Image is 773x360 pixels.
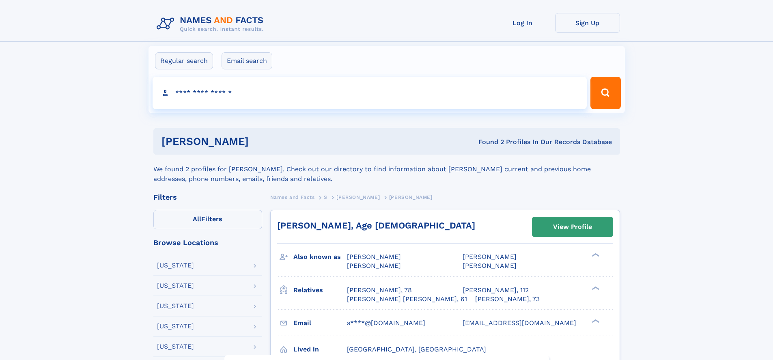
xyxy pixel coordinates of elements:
[463,253,517,261] span: [PERSON_NAME]
[336,194,380,200] span: [PERSON_NAME]
[157,262,194,269] div: [US_STATE]
[590,318,600,323] div: ❯
[270,192,315,202] a: Names and Facts
[153,239,262,246] div: Browse Locations
[336,192,380,202] a: [PERSON_NAME]
[155,52,213,69] label: Regular search
[324,192,327,202] a: S
[153,194,262,201] div: Filters
[555,13,620,33] a: Sign Up
[347,345,486,353] span: [GEOGRAPHIC_DATA], [GEOGRAPHIC_DATA]
[347,286,412,295] a: [PERSON_NAME], 78
[157,303,194,309] div: [US_STATE]
[389,194,433,200] span: [PERSON_NAME]
[463,319,576,327] span: [EMAIL_ADDRESS][DOMAIN_NAME]
[193,215,201,223] span: All
[293,343,347,356] h3: Lived in
[161,136,364,147] h1: [PERSON_NAME]
[293,283,347,297] h3: Relatives
[293,250,347,264] h3: Also known as
[590,252,600,258] div: ❯
[157,282,194,289] div: [US_STATE]
[324,194,327,200] span: S
[153,210,262,229] label: Filters
[347,253,401,261] span: [PERSON_NAME]
[364,138,612,147] div: Found 2 Profiles In Our Records Database
[153,77,587,109] input: search input
[490,13,555,33] a: Log In
[590,285,600,291] div: ❯
[293,316,347,330] h3: Email
[153,13,270,35] img: Logo Names and Facts
[532,217,613,237] a: View Profile
[157,343,194,350] div: [US_STATE]
[553,218,592,236] div: View Profile
[347,295,467,304] a: [PERSON_NAME] [PERSON_NAME], 61
[157,323,194,330] div: [US_STATE]
[463,286,529,295] a: [PERSON_NAME], 112
[475,295,540,304] a: [PERSON_NAME], 73
[463,262,517,269] span: [PERSON_NAME]
[277,220,475,231] a: [PERSON_NAME], Age [DEMOGRAPHIC_DATA]
[347,262,401,269] span: [PERSON_NAME]
[153,155,620,184] div: We found 2 profiles for [PERSON_NAME]. Check out our directory to find information about [PERSON_...
[590,77,620,109] button: Search Button
[222,52,272,69] label: Email search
